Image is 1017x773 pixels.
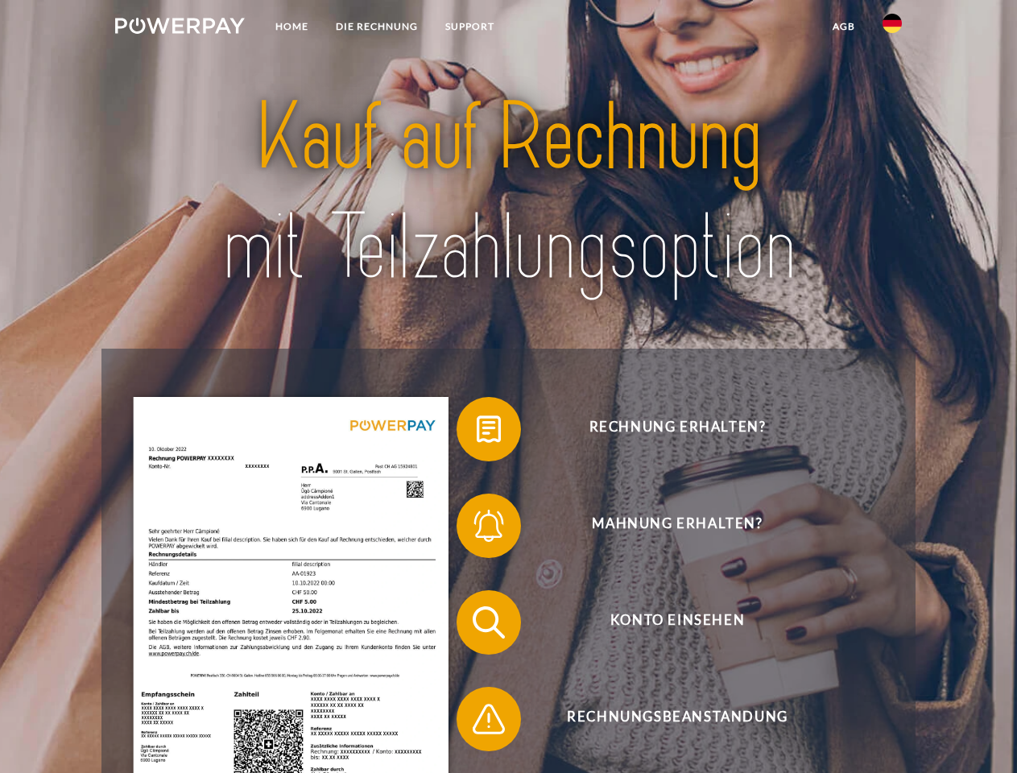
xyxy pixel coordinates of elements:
button: Konto einsehen [457,590,875,655]
img: qb_bell.svg [469,506,509,546]
span: Mahnung erhalten? [480,494,874,558]
button: Mahnung erhalten? [457,494,875,558]
img: de [883,14,902,33]
img: qb_search.svg [469,602,509,643]
img: title-powerpay_de.svg [154,77,863,308]
img: qb_warning.svg [469,699,509,739]
img: logo-powerpay-white.svg [115,18,245,34]
span: Konto einsehen [480,590,874,655]
button: Rechnung erhalten? [457,397,875,461]
span: Rechnung erhalten? [480,397,874,461]
img: qb_bill.svg [469,409,509,449]
button: Rechnungsbeanstandung [457,687,875,751]
a: Home [262,12,322,41]
a: SUPPORT [432,12,508,41]
a: agb [819,12,869,41]
span: Rechnungsbeanstandung [480,687,874,751]
a: DIE RECHNUNG [322,12,432,41]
